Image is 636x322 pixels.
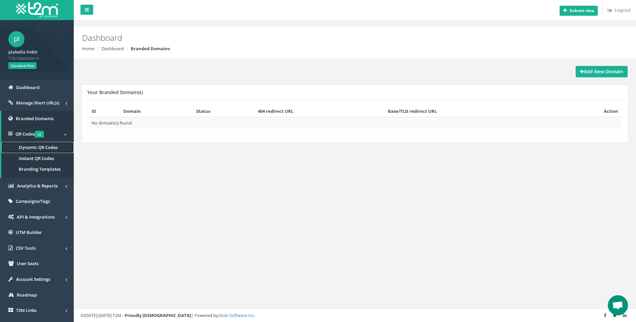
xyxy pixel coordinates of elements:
[1,164,74,175] a: Branding Templates
[385,105,558,117] th: Base/TLD redirect URL
[16,84,40,90] span: Dashboard
[87,90,143,95] h5: Your Branded Domain(s)
[16,2,58,17] img: T2M
[19,166,61,172] span: Branding Templates
[608,295,628,315] a: Open chat
[17,214,55,220] span: API & Integrations
[15,131,44,137] span: QR Codes
[16,245,36,251] span: CSV Tools
[8,31,24,47] span: pl
[16,229,42,235] span: UTM Builder
[8,62,37,69] span: Standard Plan
[16,307,37,313] span: T2M Links
[255,105,385,117] th: 404 redirect URL
[1,142,74,153] a: Dynamic QR Codes
[218,312,255,318] a: Zesle Software Inc.
[8,55,65,62] span: T2M Member
[558,105,621,117] th: Action
[8,49,38,55] strong: piabella linktr
[580,68,623,75] strong: Add New Domain
[125,312,191,318] strong: Proudly [DEMOGRAPHIC_DATA]
[8,47,65,61] a: piabella linktr T2M Member
[16,198,50,204] span: Campaigns/Tags
[576,66,628,77] a: Add New Domain
[35,131,44,138] span: v2
[131,46,170,52] strong: Branded Domains
[193,105,255,117] th: Status
[1,153,74,164] a: Instant QR Codes
[16,115,54,122] span: Branded Domains
[89,105,121,117] th: ID
[121,105,193,117] th: Domain
[82,33,535,42] h2: Dashboard
[82,46,95,52] a: Home
[19,155,54,161] span: Instant QR Codes
[80,312,629,319] div: ©[DATE]-[DATE] T2M – | Powered by
[560,6,598,16] button: Submit idea
[570,8,594,13] b: Submit idea
[16,276,50,282] span: Account Settings
[17,183,58,189] span: Analytics & Reports
[89,117,621,129] td: No domain(s) found.
[19,144,58,150] span: Dynamic QR Codes
[16,100,59,106] span: Manage Short URL(s)
[17,260,39,266] span: User Seats
[17,292,37,298] span: Roadmap
[102,46,124,52] a: Dashboard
